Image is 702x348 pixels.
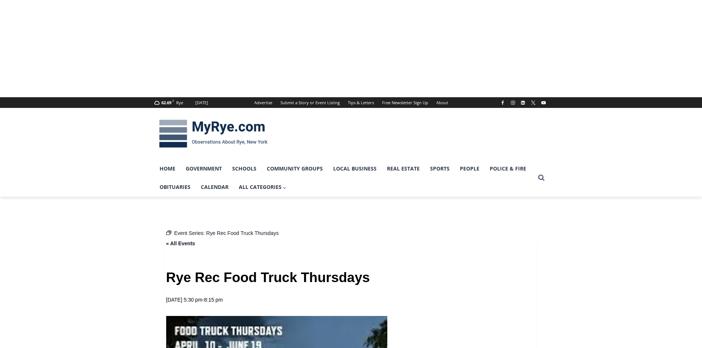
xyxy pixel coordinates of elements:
[154,159,181,178] a: Home
[378,97,432,108] a: Free Newsletter Sign Up
[196,178,234,196] a: Calendar
[382,159,425,178] a: Real Estate
[166,268,536,287] h1: Rye Rec Food Truck Thursdays
[518,98,527,107] a: Linkedin
[166,297,203,303] span: [DATE] 5:30 pm
[455,159,485,178] a: People
[154,115,272,153] img: MyRye.com
[234,178,292,196] a: All Categories
[176,99,183,106] div: Rye
[195,99,208,106] div: [DATE]
[204,297,223,303] span: 8:15 pm
[276,97,344,108] a: Submit a Story or Event Listing
[509,98,517,107] a: Instagram
[166,229,171,238] em: Event Series:
[206,230,279,236] a: Rye Rec Food Truck Thursdays
[154,178,196,196] a: Obituaries
[166,240,195,246] a: « All Events
[539,98,548,107] a: YouTube
[498,98,507,107] a: Facebook
[344,97,378,108] a: Tips & Letters
[535,171,548,184] button: View Search Form
[174,230,205,236] span: Event Series:
[166,296,223,304] h2: -
[425,159,455,178] a: Sports
[250,97,276,108] a: Advertise
[161,100,171,105] span: 62.69
[432,97,452,108] a: About
[172,99,174,103] span: F
[529,98,538,107] a: X
[262,159,328,178] a: Community Groups
[227,159,262,178] a: Schools
[250,97,452,108] nav: Secondary Navigation
[485,159,531,178] a: Police & Fire
[328,159,382,178] a: Local Business
[239,183,287,191] span: All Categories
[181,159,227,178] a: Government
[154,159,535,197] nav: Primary Navigation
